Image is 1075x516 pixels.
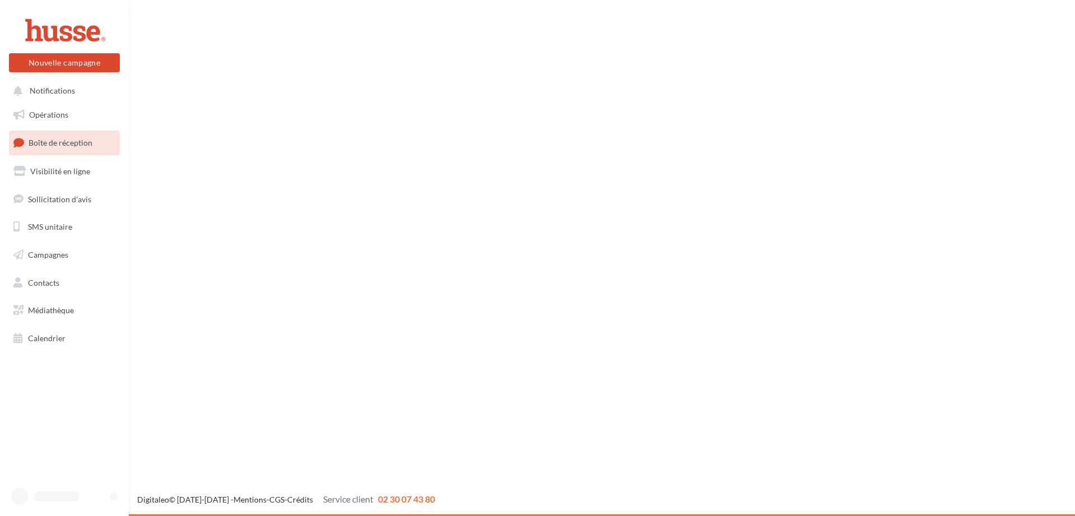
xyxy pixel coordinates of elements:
[9,53,120,72] button: Nouvelle campagne
[30,166,90,176] span: Visibilité en ligne
[28,222,72,231] span: SMS unitaire
[28,250,68,259] span: Campagnes
[28,333,66,343] span: Calendrier
[7,188,122,211] a: Sollicitation d'avis
[378,494,435,504] span: 02 30 07 43 80
[30,86,75,96] span: Notifications
[137,495,169,504] a: Digitaleo
[7,327,122,350] a: Calendrier
[28,278,59,287] span: Contacts
[7,215,122,239] a: SMS unitaire
[28,305,74,315] span: Médiathèque
[7,299,122,322] a: Médiathèque
[287,495,313,504] a: Crédits
[269,495,284,504] a: CGS
[7,160,122,183] a: Visibilité en ligne
[29,138,92,147] span: Boîte de réception
[233,495,267,504] a: Mentions
[7,271,122,295] a: Contacts
[29,110,68,119] span: Opérations
[7,103,122,127] a: Opérations
[323,494,373,504] span: Service client
[137,495,435,504] span: © [DATE]-[DATE] - - -
[28,194,91,203] span: Sollicitation d'avis
[7,131,122,155] a: Boîte de réception
[7,243,122,267] a: Campagnes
